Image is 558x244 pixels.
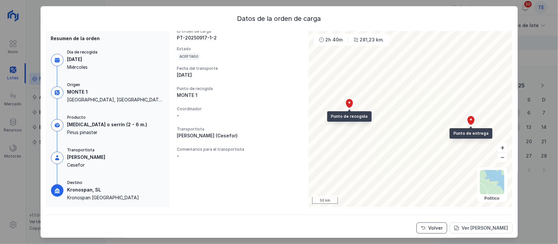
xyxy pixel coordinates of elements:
[480,196,504,201] div: Político
[67,162,106,168] div: Cesefor
[429,225,443,231] div: Volver
[177,153,179,159] div: -
[177,86,301,91] div: Punto de recogida
[46,14,513,23] div: Datos de la orden de carga
[177,72,192,78] div: [DATE]
[67,147,106,153] div: Transportista
[67,180,139,185] div: Destino
[177,147,301,152] div: Comentarios para el transportista
[450,222,513,234] button: Ver carta de portes
[67,50,98,55] div: Día de recogida
[498,143,507,152] button: +
[177,127,301,132] div: Transportista
[480,170,504,194] img: political.webp
[498,153,507,162] button: –
[326,37,343,43] div: 2h 40m
[67,154,106,160] div: [PERSON_NAME]
[51,35,164,42] div: Resumen de la orden
[67,187,139,193] div: Kronospan, SL
[177,66,301,71] div: Fecha del transporte
[67,194,139,201] div: Kronospan [GEOGRAPHIC_DATA]
[416,222,447,234] button: Volver
[177,112,179,119] div: -
[67,97,164,103] div: [GEOGRAPHIC_DATA], [GEOGRAPHIC_DATA], 09199, [GEOGRAPHIC_DATA]
[462,225,508,231] div: Ver [PERSON_NAME]
[67,115,147,120] div: Producto
[177,52,201,61] div: Aceptado
[177,46,301,52] div: Estado
[67,56,98,63] div: [DATE]
[67,129,147,136] div: Pinus pinaster
[177,106,301,112] div: Coordinador
[67,82,164,87] div: Origen
[67,121,147,128] div: [MEDICAL_DATA] o serrín (2 - 6 m.)
[177,132,238,139] div: [PERSON_NAME] (Cesefor)
[67,89,164,95] div: MONTE 1
[177,92,198,99] div: MONTE 1
[360,37,384,43] div: 281,23 km.
[177,35,217,41] div: PT-20250917-1-2
[177,29,301,34] div: ID orden de carga
[67,64,98,70] div: Miércoles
